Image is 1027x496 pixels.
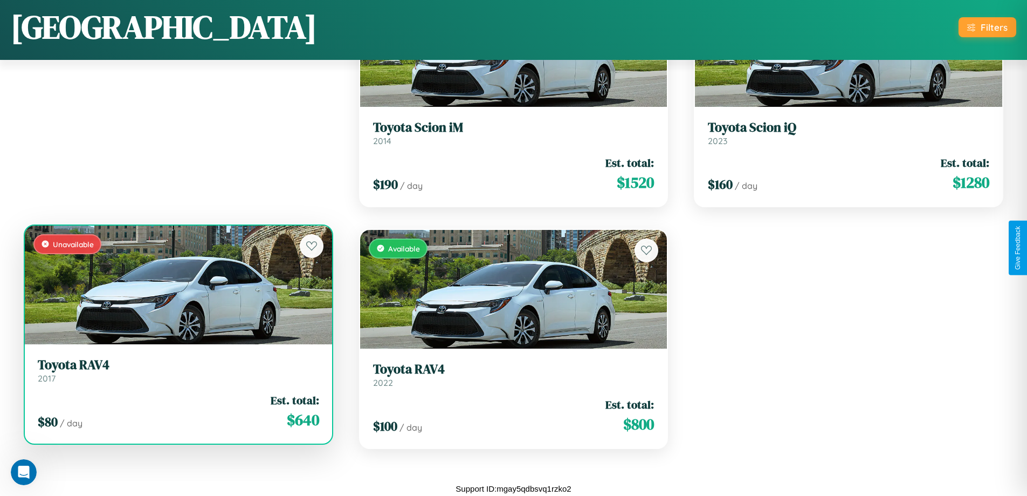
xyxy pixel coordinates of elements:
[708,135,727,146] span: 2023
[959,17,1016,37] button: Filters
[941,155,989,171] span: Est. total:
[400,180,423,191] span: / day
[373,175,398,193] span: $ 190
[399,422,422,433] span: / day
[38,357,319,373] h3: Toyota RAV4
[373,135,391,146] span: 2014
[617,172,654,193] span: $ 1520
[38,413,58,431] span: $ 80
[953,172,989,193] span: $ 1280
[373,362,654,388] a: Toyota RAV42022
[373,417,397,435] span: $ 100
[373,362,654,377] h3: Toyota RAV4
[708,175,733,193] span: $ 160
[981,22,1008,33] div: Filters
[271,392,319,408] span: Est. total:
[373,120,654,146] a: Toyota Scion iM2014
[373,120,654,135] h3: Toyota Scion iM
[53,240,94,249] span: Unavailable
[605,397,654,412] span: Est. total:
[1014,226,1022,270] div: Give Feedback
[11,459,37,485] iframe: Intercom live chat
[11,5,317,49] h1: [GEOGRAPHIC_DATA]
[456,481,571,496] p: Support ID: mgay5qdbsvq1rzko2
[708,120,989,146] a: Toyota Scion iQ2023
[623,413,654,435] span: $ 800
[388,244,420,253] span: Available
[60,418,82,429] span: / day
[735,180,757,191] span: / day
[287,409,319,431] span: $ 640
[38,373,56,384] span: 2017
[605,155,654,171] span: Est. total:
[708,120,989,135] h3: Toyota Scion iQ
[373,377,393,388] span: 2022
[38,357,319,384] a: Toyota RAV42017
